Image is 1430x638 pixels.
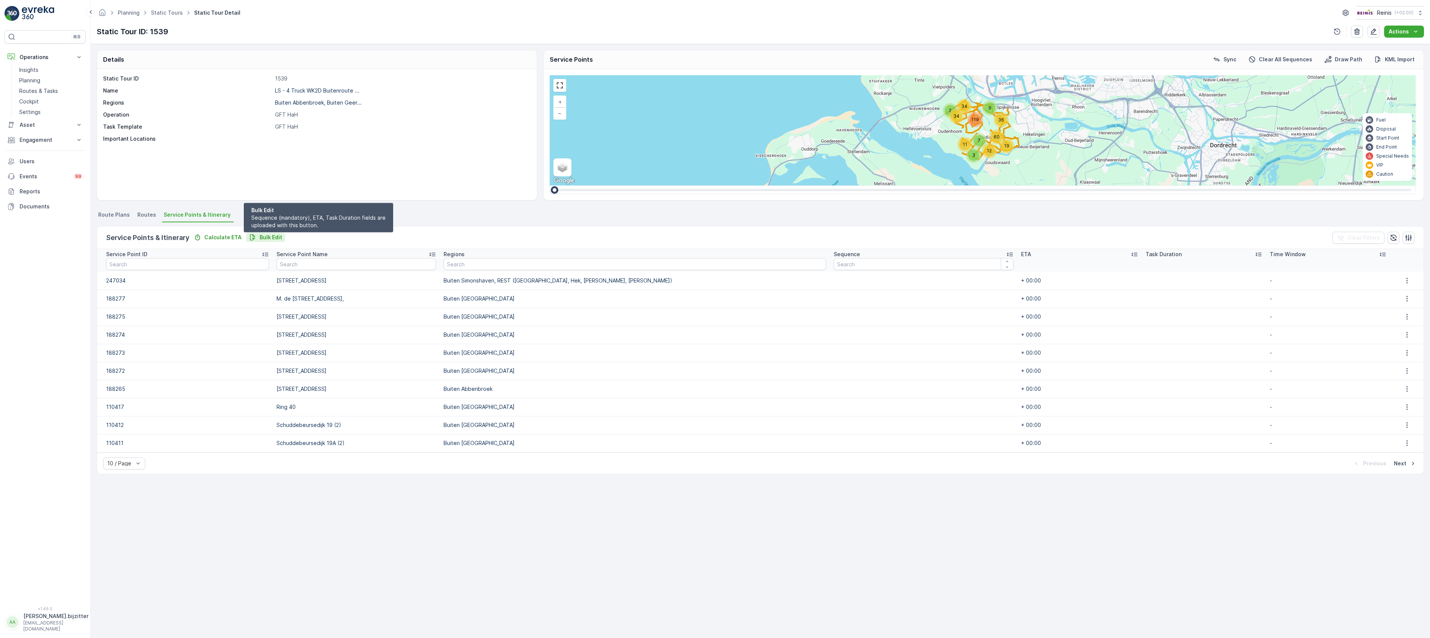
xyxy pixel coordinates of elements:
[1376,162,1383,168] p: VIP
[550,55,593,64] p: Service Points
[1266,398,1390,416] td: -
[20,158,83,165] p: Users
[5,6,20,21] img: logo
[1384,26,1424,38] button: Actions
[1377,9,1392,17] p: Reinis
[558,110,562,116] span: −
[151,9,183,16] a: Static Tours
[1017,362,1141,380] td: + 00:00
[5,132,86,147] button: Engagement
[440,434,830,452] td: Buiten [GEOGRAPHIC_DATA]
[106,258,269,270] input: Search
[440,326,830,344] td: Buiten [GEOGRAPHIC_DATA]
[1004,143,1009,149] span: 19
[106,251,147,258] p: Service Point ID
[1332,232,1384,244] button: Clear Filters
[1245,55,1315,64] button: Clear All Sequences
[1395,10,1413,16] p: ( +02:00 )
[1146,251,1182,258] p: Task Duration
[1363,460,1386,467] p: Previous
[275,87,359,94] p: LS - 4 Truck WK2D Buitenroute ...
[982,143,997,158] div: 12
[19,98,39,105] p: Cockpit
[1266,326,1390,344] td: -
[97,362,273,380] td: 188272
[16,96,86,107] a: Cockpit
[1376,171,1393,177] p: Caution
[440,344,830,362] td: Buiten [GEOGRAPHIC_DATA]
[16,107,86,117] a: Settings
[1376,117,1386,123] p: Fuel
[987,148,992,153] span: 12
[554,80,565,91] a: View Fullscreen
[5,169,86,184] a: Events99
[949,108,951,113] span: 2
[1371,55,1418,64] button: KML Import
[440,416,830,434] td: Buiten [GEOGRAPHIC_DATA]
[988,105,991,111] span: 9
[19,87,58,95] p: Routes & Tasks
[1017,308,1141,326] td: + 00:00
[440,380,830,398] td: Buiten Abbenbroek
[972,133,987,148] div: 7
[1389,28,1409,35] p: Actions
[246,233,285,242] button: Bulk Edit
[953,113,959,119] span: 34
[20,121,71,129] p: Asset
[277,251,328,258] p: Service Point Name
[273,398,440,416] td: Ring 40
[5,50,86,65] button: Operations
[98,11,106,18] a: Homepage
[1347,234,1380,242] p: Clear Filters
[16,65,86,75] a: Insights
[273,380,440,398] td: [STREET_ADDRESS]
[75,173,81,179] p: 99
[23,612,88,620] p: [PERSON_NAME].bijzitter
[1017,326,1141,344] td: + 00:00
[1017,272,1141,290] td: + 00:00
[1021,251,1031,258] p: ETA
[554,159,571,176] a: Layers
[440,362,830,380] td: Buiten [GEOGRAPHIC_DATA]
[957,99,972,114] div: 34
[20,136,71,144] p: Engagement
[251,207,386,214] p: Bulk Edit
[834,258,1014,270] input: Search
[1270,251,1306,258] p: Time Window
[440,308,830,326] td: Buiten [GEOGRAPHIC_DATA]
[260,234,282,241] p: Bulk Edit
[554,96,565,108] a: Zoom In
[106,232,189,243] p: Service Points & Itinerary
[554,108,565,119] a: Zoom Out
[1266,308,1390,326] td: -
[275,99,362,106] p: Buiten Abbenbroek, Buiten Geer...
[552,176,576,185] img: Google
[103,135,272,143] p: Important Locations
[1259,56,1312,63] p: Clear All Sequences
[5,184,86,199] a: Reports
[1376,144,1397,150] p: End Point
[1266,380,1390,398] td: -
[999,138,1014,153] div: 19
[20,203,83,210] p: Documents
[273,344,440,362] td: [STREET_ADDRESS]
[1356,9,1374,17] img: Reinis-Logo-Vrijstaand_Tekengebied-1-copy2_aBO4n7j.png
[558,99,562,105] span: +
[1394,460,1406,467] p: Next
[16,86,86,96] a: Routes & Tasks
[273,290,440,308] td: M. de [STREET_ADDRESS],
[444,251,465,258] p: Regions
[6,616,18,628] div: AA
[97,398,273,416] td: 110417
[273,416,440,434] td: Schuddebeursedijk 19 (2)
[5,199,86,214] a: Documents
[73,34,81,40] p: ⌘B
[97,308,273,326] td: 188275
[968,112,983,127] div: 119
[834,251,860,258] p: Sequence
[193,9,242,17] span: Static Tour Detail
[5,606,86,611] span: v 1.49.0
[273,434,440,452] td: Schuddebeursedijk 19A (2)
[1017,398,1141,416] td: + 00:00
[103,111,272,118] p: Operation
